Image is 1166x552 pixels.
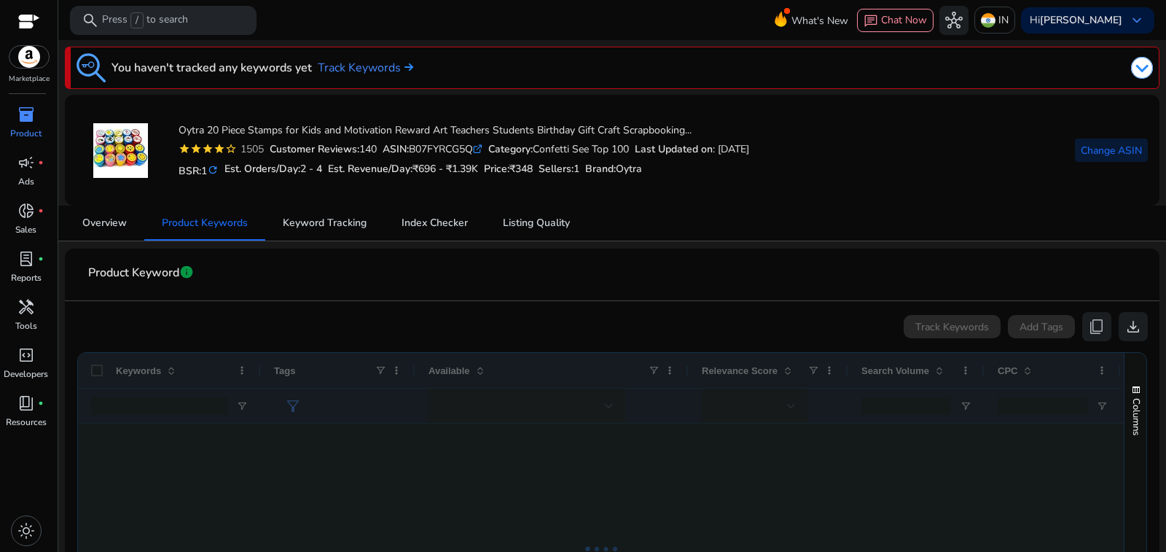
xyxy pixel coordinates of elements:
[4,368,48,381] p: Developers
[162,218,248,228] span: Product Keywords
[864,14,878,28] span: chat
[945,12,963,29] span: hub
[539,163,579,176] h5: Sellers:
[201,164,207,178] span: 1
[998,7,1009,33] p: IN
[300,162,322,176] span: 2 - 4
[585,163,641,176] h5: :
[1128,12,1146,29] span: keyboard_arrow_down
[17,250,35,268] span: lab_profile
[283,218,367,228] span: Keyword Tracking
[38,208,44,214] span: fiber_manual_record
[574,162,579,176] span: 1
[270,141,377,157] div: 140
[383,142,409,156] b: ASIN:
[10,127,42,140] p: Product
[1030,15,1122,26] p: Hi
[1124,318,1142,335] span: download
[791,8,848,34] span: What's New
[17,394,35,412] span: book_4
[6,416,47,429] p: Resources
[130,12,144,28] span: /
[17,298,35,316] span: handyman
[225,143,237,155] mat-icon: star_border
[17,202,35,219] span: donut_small
[17,346,35,364] span: code_blocks
[9,74,50,85] p: Marketplace
[82,218,127,228] span: Overview
[15,319,37,333] p: Tools
[981,13,995,28] img: in.svg
[318,59,413,77] a: Track Keywords
[237,141,264,157] div: 1505
[509,162,533,176] span: ₹348
[82,12,99,29] span: search
[179,125,749,137] h4: Oytra 20 Piece Stamps for Kids and Motivation Reward Art Teachers Students Birthday Gift Craft Sc...
[11,271,42,284] p: Reports
[17,522,35,540] span: light_mode
[328,163,478,176] h5: Est. Revenue/Day:
[224,163,322,176] h5: Est. Orders/Day:
[1131,57,1153,79] img: dropdown-arrow.svg
[881,13,927,27] span: Chat Now
[214,143,225,155] mat-icon: star
[102,12,188,28] p: Press to search
[179,143,190,155] mat-icon: star
[18,175,34,188] p: Ads
[17,106,35,123] span: inventory_2
[635,142,713,156] b: Last Updated on
[179,162,219,178] h5: BSR:
[1119,312,1148,341] button: download
[179,265,194,279] span: info
[585,162,614,176] span: Brand
[9,46,49,68] img: amazon.svg
[1040,13,1122,27] b: [PERSON_NAME]
[190,143,202,155] mat-icon: star
[38,160,44,166] span: fiber_manual_record
[77,53,106,82] img: keyword-tracking.svg
[503,218,570,228] span: Listing Quality
[270,142,359,156] b: Customer Reviews:
[488,141,629,157] div: Confetti See Top 100
[939,6,969,35] button: hub
[488,142,533,156] b: Category:
[402,218,468,228] span: Index Checker
[401,63,413,71] img: arrow-right.svg
[207,163,219,177] mat-icon: refresh
[412,162,478,176] span: ₹696 - ₹1.39K
[202,143,214,155] mat-icon: star
[88,260,179,286] span: Product Keyword
[1081,143,1142,158] span: Change ASIN
[111,59,312,77] h3: You haven't tracked any keywords yet
[15,223,36,236] p: Sales
[383,141,482,157] div: B07FYRCG5Q
[857,9,934,32] button: chatChat Now
[484,163,533,176] h5: Price:
[93,123,148,178] img: 51yYu9BKqRL._SS100_.jpg
[38,256,44,262] span: fiber_manual_record
[38,400,44,406] span: fiber_manual_record
[1130,398,1143,435] span: Columns
[616,162,641,176] span: Oytra
[635,141,749,157] div: : [DATE]
[1075,139,1148,162] button: Change ASIN
[17,154,35,171] span: campaign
